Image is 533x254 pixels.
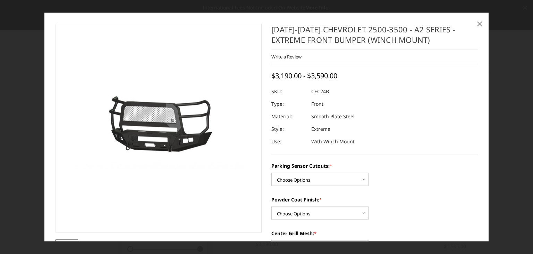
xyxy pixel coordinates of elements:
iframe: Chat Widget [498,221,533,254]
label: Powder Coat Finish: [271,196,478,203]
span: $3,190.00 - $3,590.00 [271,71,337,80]
dd: With Winch Mount [311,135,355,148]
a: Close [474,18,485,29]
label: Center Grill Mesh: [271,230,478,237]
dt: SKU: [271,85,306,98]
h1: [DATE]-[DATE] Chevrolet 2500-3500 - A2 Series - Extreme Front Bumper (winch mount) [271,24,478,50]
dt: Material: [271,110,306,123]
dd: Front [311,98,323,110]
dt: Type: [271,98,306,110]
label: Parking Sensor Cutouts: [271,162,478,169]
a: 2024-2025 Chevrolet 2500-3500 - A2 Series - Extreme Front Bumper (winch mount) [56,24,262,232]
dt: Use: [271,135,306,148]
a: Write a Review [271,54,302,60]
dt: Style: [271,123,306,135]
dd: Smooth Plate Steel [311,110,355,123]
span: × [476,16,483,31]
dd: Extreme [311,123,330,135]
dd: CEC24B [311,85,329,98]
